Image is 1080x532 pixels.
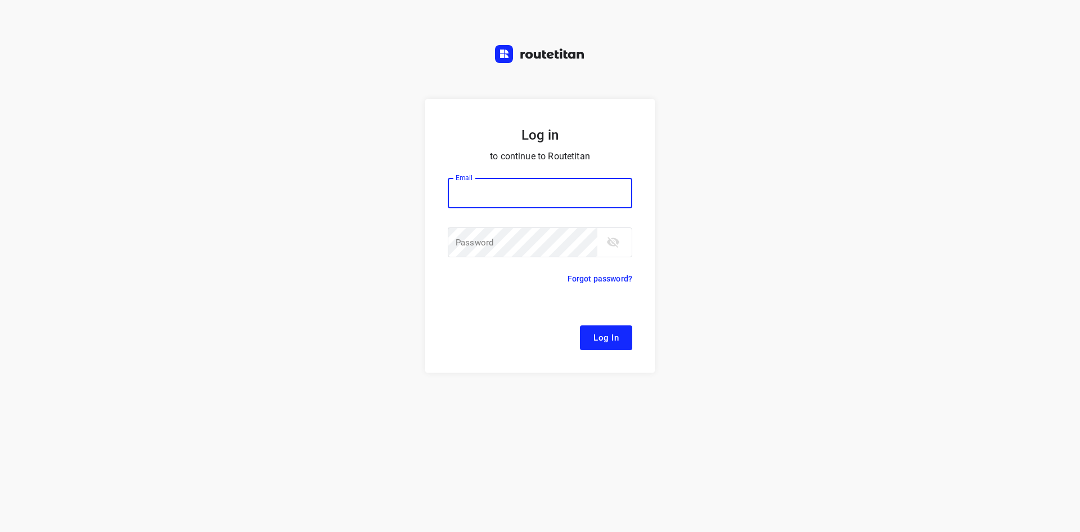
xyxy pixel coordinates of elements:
[495,45,585,63] img: Routetitan
[602,231,624,253] button: toggle password visibility
[448,149,632,164] p: to continue to Routetitan
[448,126,632,144] h5: Log in
[580,325,632,350] button: Log In
[593,330,619,345] span: Log In
[568,272,632,285] p: Forgot password?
